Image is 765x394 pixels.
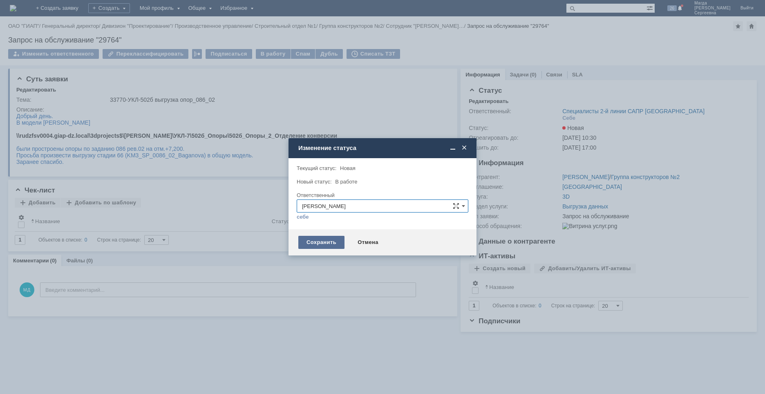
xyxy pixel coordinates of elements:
span: Новая [340,165,356,171]
span: В работе [335,179,357,185]
div: Изменение статуса [298,144,468,152]
a: себе [297,214,309,220]
span: Сложная форма [453,203,459,209]
div: Ответственный [297,193,467,198]
label: Новый статус: [297,179,332,185]
span: Свернуть (Ctrl + M) [449,144,457,152]
span: Закрыть [460,144,468,152]
label: Текущий статус: [297,165,336,171]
